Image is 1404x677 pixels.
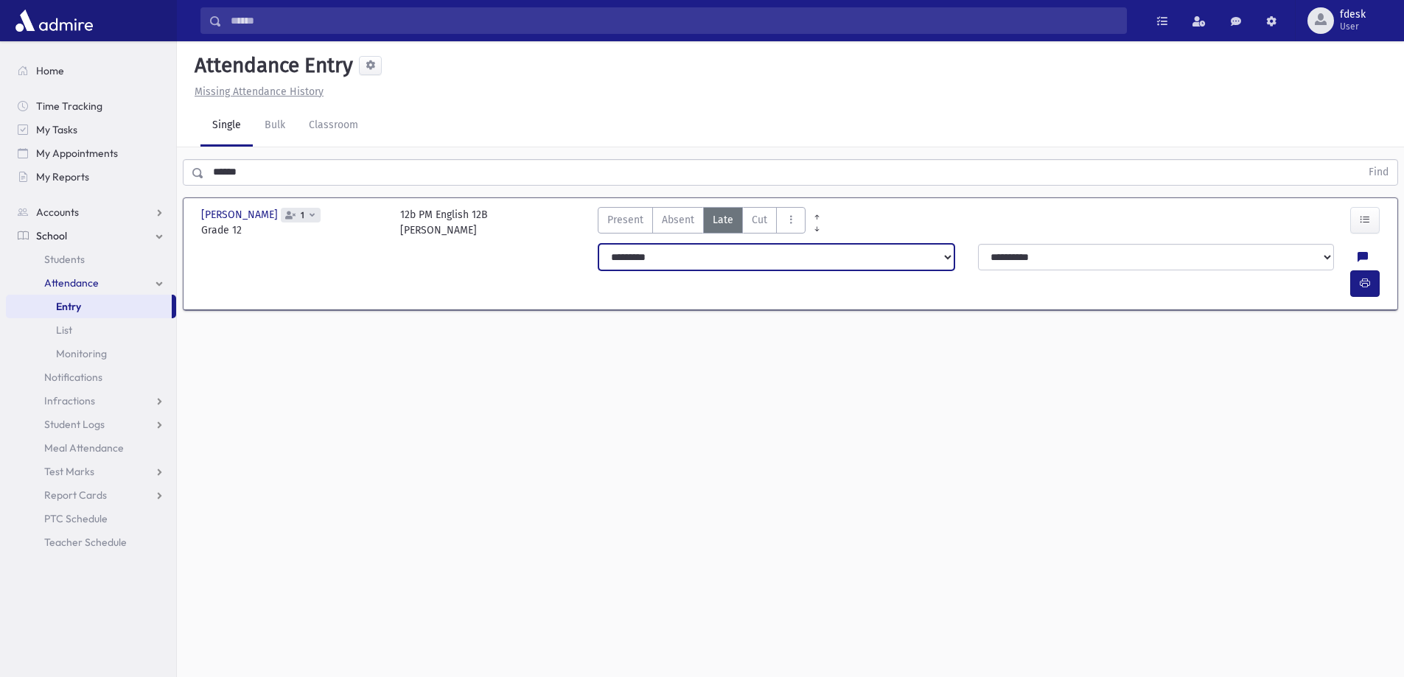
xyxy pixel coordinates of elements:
[56,300,81,313] span: Entry
[6,483,176,507] a: Report Cards
[36,229,67,242] span: School
[36,170,89,183] span: My Reports
[6,118,176,141] a: My Tasks
[6,436,176,460] a: Meal Attendance
[253,105,297,147] a: Bulk
[44,465,94,478] span: Test Marks
[6,389,176,413] a: Infractions
[6,271,176,295] a: Attendance
[752,212,767,228] span: Cut
[36,147,118,160] span: My Appointments
[6,295,172,318] a: Entry
[598,207,806,238] div: AttTypes
[6,507,176,530] a: PTC Schedule
[44,394,95,407] span: Infractions
[6,413,176,436] a: Student Logs
[56,323,72,337] span: List
[1340,9,1366,21] span: fdesk
[6,530,176,554] a: Teacher Schedule
[36,123,77,136] span: My Tasks
[1340,21,1366,32] span: User
[1360,160,1397,185] button: Find
[36,206,79,219] span: Accounts
[44,418,105,431] span: Student Logs
[6,460,176,483] a: Test Marks
[195,85,324,98] u: Missing Attendance History
[6,59,176,83] a: Home
[6,224,176,248] a: School
[36,99,102,113] span: Time Tracking
[189,85,324,98] a: Missing Attendance History
[44,488,107,502] span: Report Cards
[44,536,127,549] span: Teacher Schedule
[189,53,353,78] h5: Attendance Entry
[297,105,370,147] a: Classroom
[662,212,694,228] span: Absent
[12,6,97,35] img: AdmirePro
[44,253,85,266] span: Students
[44,276,99,290] span: Attendance
[6,248,176,271] a: Students
[56,347,107,360] span: Monitoring
[6,165,176,189] a: My Reports
[201,222,385,238] span: Grade 12
[201,207,281,222] span: [PERSON_NAME]
[44,441,124,455] span: Meal Attendance
[6,342,176,365] a: Monitoring
[298,211,307,220] span: 1
[44,512,108,525] span: PTC Schedule
[200,105,253,147] a: Single
[6,141,176,165] a: My Appointments
[36,64,64,77] span: Home
[222,7,1126,34] input: Search
[6,318,176,342] a: List
[44,371,102,384] span: Notifications
[400,207,488,238] div: 12b PM English 12B [PERSON_NAME]
[607,212,643,228] span: Present
[6,365,176,389] a: Notifications
[6,200,176,224] a: Accounts
[713,212,733,228] span: Late
[6,94,176,118] a: Time Tracking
